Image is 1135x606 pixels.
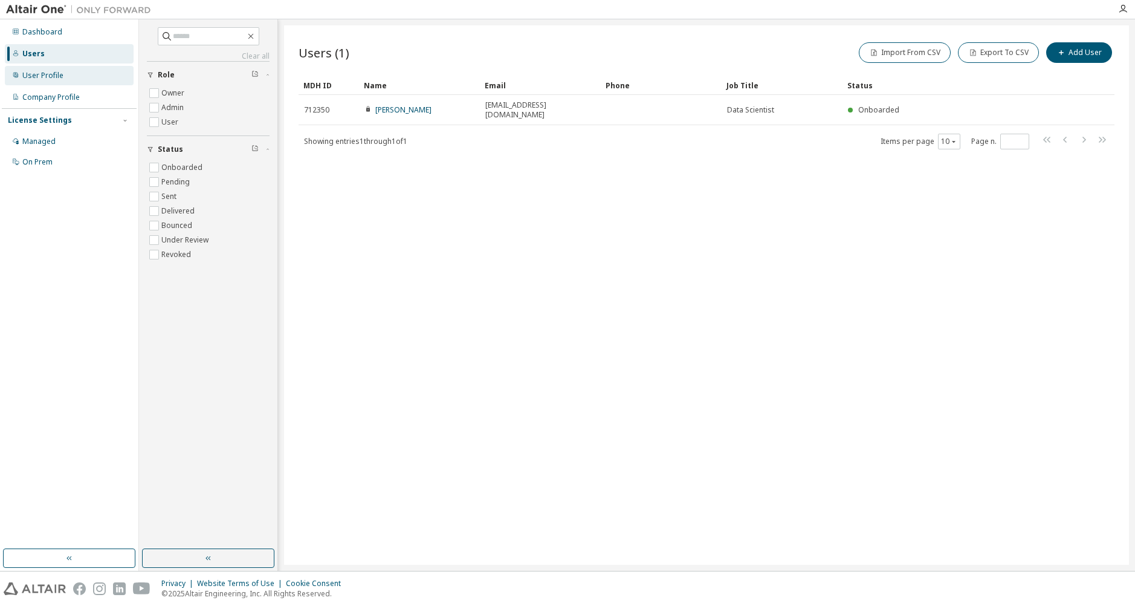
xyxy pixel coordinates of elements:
span: Page n. [971,134,1029,149]
div: User Profile [22,71,63,80]
button: Add User [1046,42,1112,63]
img: linkedin.svg [113,582,126,595]
button: 10 [941,137,957,146]
div: Job Title [726,76,838,95]
div: Status [847,76,1052,95]
img: instagram.svg [93,582,106,595]
button: Status [147,136,270,163]
button: Role [147,62,270,88]
span: [EMAIL_ADDRESS][DOMAIN_NAME] [485,100,595,120]
button: Import From CSV [859,42,951,63]
div: MDH ID [303,76,354,95]
button: Export To CSV [958,42,1039,63]
div: Managed [22,137,56,146]
div: Cookie Consent [286,579,348,588]
label: Owner [161,86,187,100]
label: User [161,115,181,129]
label: Under Review [161,233,211,247]
span: Users (1) [299,44,349,61]
span: Showing entries 1 through 1 of 1 [304,136,407,146]
div: Company Profile [22,93,80,102]
span: Role [158,70,175,80]
span: Status [158,145,183,154]
label: Bounced [161,218,195,233]
p: © 2025 Altair Engineering, Inc. All Rights Reserved. [161,588,348,599]
div: Name [364,76,475,95]
div: Email [485,76,596,95]
span: Items per page [881,134,960,149]
div: Phone [606,76,717,95]
span: 712350 [304,105,329,115]
label: Delivered [161,204,197,218]
a: Clear all [147,51,270,61]
span: Onboarded [858,105,899,115]
label: Revoked [161,247,193,262]
img: Altair One [6,4,157,16]
label: Admin [161,100,186,115]
span: Data Scientist [727,105,774,115]
div: Dashboard [22,27,62,37]
a: [PERSON_NAME] [375,105,432,115]
span: Clear filter [251,70,259,80]
div: Privacy [161,579,197,588]
label: Onboarded [161,160,205,175]
div: On Prem [22,157,53,167]
div: License Settings [8,116,72,125]
label: Pending [161,175,192,189]
img: facebook.svg [73,582,86,595]
div: Users [22,49,45,59]
label: Sent [161,189,179,204]
span: Clear filter [251,145,259,154]
img: altair_logo.svg [4,582,66,595]
img: youtube.svg [133,582,150,595]
div: Website Terms of Use [197,579,286,588]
